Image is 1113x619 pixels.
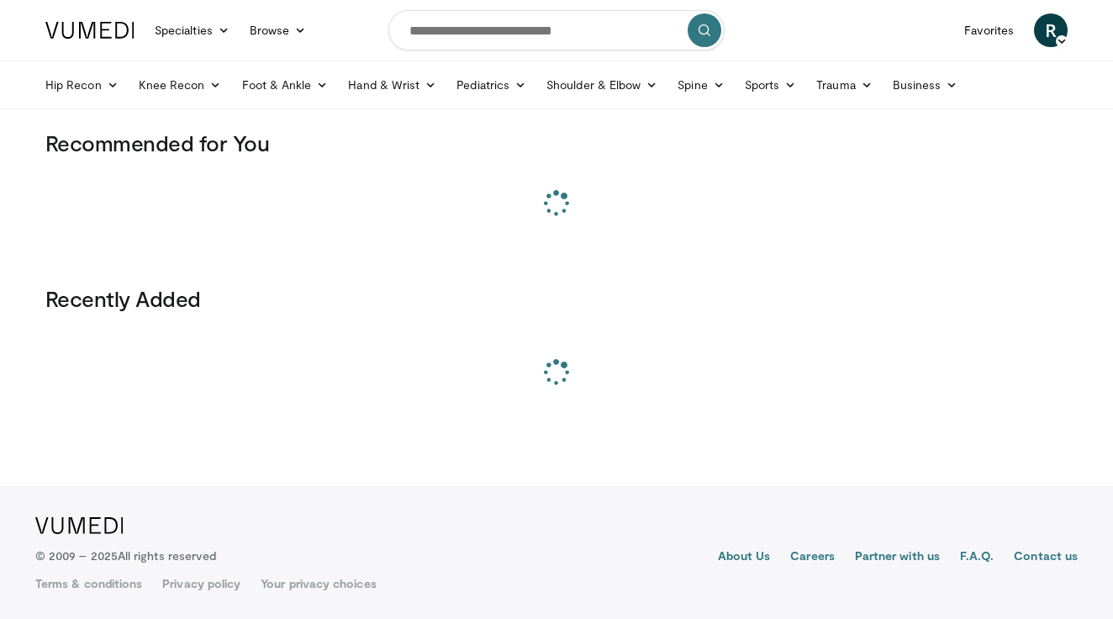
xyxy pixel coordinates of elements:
a: Sports [735,68,807,102]
a: Foot & Ankle [232,68,339,102]
a: Privacy policy [162,575,240,592]
a: Your privacy choices [261,575,376,592]
a: About Us [718,548,771,568]
a: Knee Recon [129,68,232,102]
input: Search topics, interventions [388,10,725,50]
img: VuMedi Logo [45,22,135,39]
a: Terms & conditions [35,575,142,592]
span: All rights reserved [118,548,216,563]
a: F.A.Q. [960,548,994,568]
a: Favorites [954,13,1024,47]
a: Hand & Wrist [338,68,446,102]
a: Spine [667,68,734,102]
a: Business [883,68,968,102]
p: © 2009 – 2025 [35,548,216,564]
a: Pediatrics [446,68,536,102]
a: Contact us [1014,548,1078,568]
img: VuMedi Logo [35,517,124,534]
h3: Recommended for You [45,130,1068,156]
a: Partner with us [855,548,940,568]
a: Shoulder & Elbow [536,68,667,102]
a: R [1034,13,1068,47]
a: Browse [240,13,317,47]
a: Specialties [145,13,240,47]
h3: Recently Added [45,285,1068,312]
a: Trauma [806,68,883,102]
a: Careers [790,548,835,568]
a: Hip Recon [35,68,129,102]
